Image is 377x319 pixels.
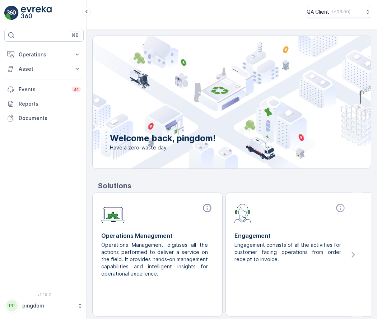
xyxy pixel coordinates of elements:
img: module-icon [234,203,251,223]
button: Asset [4,62,84,76]
img: logo [4,6,19,20]
div: PP [6,300,18,311]
p: Solutions [98,180,371,191]
p: Operations [19,51,69,58]
button: PPpingdom [4,298,84,313]
img: city illustration [60,36,371,168]
img: logo_light-DOdMpM7g.png [21,6,52,20]
p: Operations Management digitises all the actions performed to deliver a service on the field. It p... [101,241,208,277]
a: Reports [4,97,84,111]
p: 34 [73,87,79,92]
img: module-icon [101,203,125,223]
p: ⌘B [71,32,79,38]
p: QA Client [307,8,329,15]
p: ( +03:00 ) [332,9,350,15]
p: Reports [19,100,81,107]
p: Operations Management [101,231,214,240]
span: Have a zero-waste day [110,144,216,151]
a: Documents [4,111,84,125]
button: QA Client(+03:00) [307,6,371,18]
p: Welcome back, pingdom! [110,133,216,144]
p: Asset [19,65,69,73]
p: Engagement [234,231,347,240]
p: Engagement consists of all the activities for customer facing operations from order receipt to in... [234,241,341,263]
p: Events [19,86,68,93]
button: Operations [4,47,84,62]
p: Documents [19,115,81,122]
p: pingdom [22,302,74,309]
a: Events34 [4,82,84,97]
span: v 1.49.2 [4,292,84,297]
